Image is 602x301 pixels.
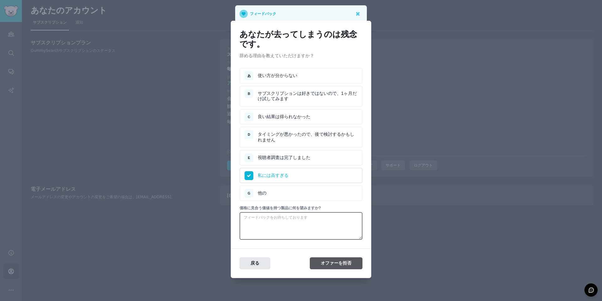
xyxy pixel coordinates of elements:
font: 価格に見合う価値を持つ製品に何を望みますか? [240,206,321,210]
font: 戻る [251,260,259,265]
font: B [248,92,250,96]
font: D [248,133,250,136]
font: G [248,191,250,195]
button: オファーを拒否 [310,257,362,270]
font: C [248,115,250,119]
font: あなたが去ってしまうのは残念です。 [240,30,357,49]
font: 辞める理由を教えていただけますか？ [240,53,314,58]
button: 戻る [240,257,270,270]
font: E [248,156,250,160]
font: あ [247,74,251,78]
font: フィードバック [250,12,276,16]
font: オファーを拒否 [321,260,351,265]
